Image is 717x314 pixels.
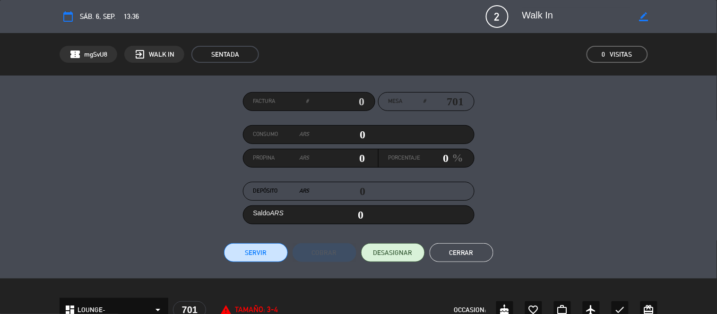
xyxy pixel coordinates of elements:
[149,49,174,60] span: WALK IN
[639,12,648,21] i: border_color
[224,243,288,262] button: Servir
[299,153,309,163] em: ARS
[253,208,284,219] label: Saldo
[602,49,605,60] span: 0
[270,209,284,217] em: ARS
[430,243,493,262] button: Cerrar
[300,187,310,196] em: ARS
[84,49,107,60] span: mgSvU8
[253,130,310,139] label: Consumo
[389,97,403,106] span: Mesa
[191,46,259,63] span: SENTADA
[361,243,425,262] button: DESASIGNAR
[389,153,421,163] label: Porcentaje
[80,11,116,22] span: sáb. 6, sep.
[486,5,509,28] span: 2
[253,187,310,196] label: Depósito
[300,130,310,139] em: ARS
[124,11,139,22] span: 13:36
[423,97,426,106] em: #
[62,11,74,22] i: calendar_today
[610,49,632,60] em: Visitas
[373,248,413,258] span: DESASIGNAR
[253,97,309,106] label: Factura
[421,151,449,165] input: 0
[69,49,81,60] span: confirmation_number
[310,127,366,142] input: 0
[309,151,365,165] input: 0
[253,153,310,163] label: Propina
[449,149,464,167] em: %
[60,8,77,25] button: calendar_today
[134,49,146,60] i: exit_to_app
[426,94,464,109] input: number
[293,243,356,262] button: Cobrar
[309,94,365,109] input: 0
[306,97,309,106] em: #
